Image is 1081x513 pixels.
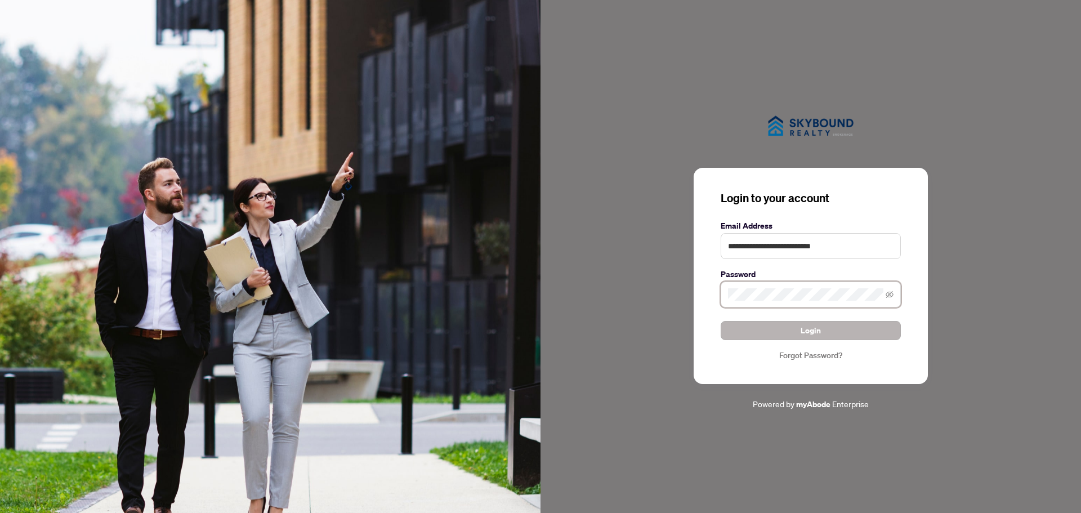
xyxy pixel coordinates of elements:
[796,398,830,411] a: myAbode
[801,322,821,340] span: Login
[886,291,894,298] span: eye-invisible
[754,102,867,149] img: ma-logo
[721,349,901,362] a: Forgot Password?
[721,190,901,206] h3: Login to your account
[832,399,869,409] span: Enterprise
[753,399,794,409] span: Powered by
[721,321,901,340] button: Login
[721,220,901,232] label: Email Address
[721,268,901,280] label: Password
